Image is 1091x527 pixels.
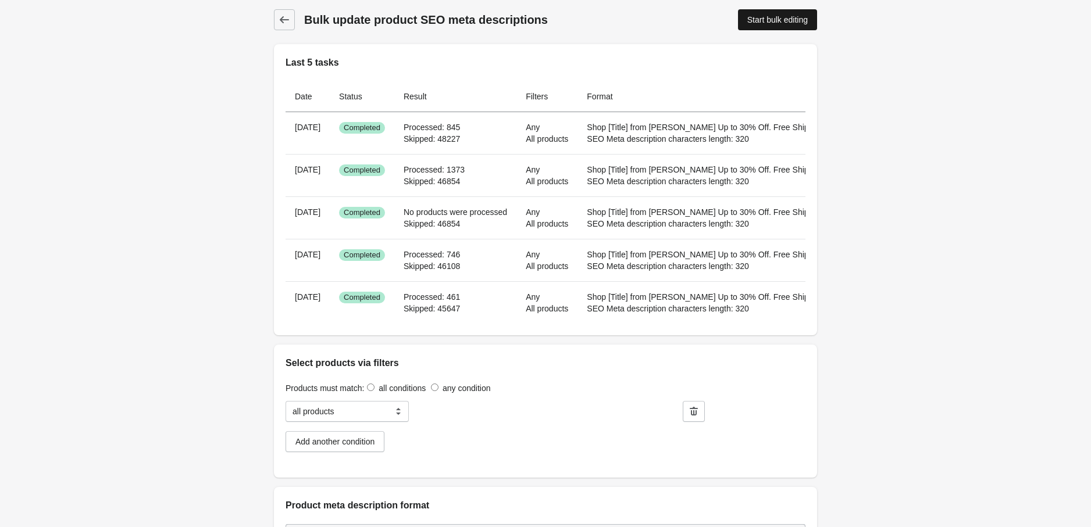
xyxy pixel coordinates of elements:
[339,292,385,303] span: Completed
[577,81,914,112] th: Format
[286,382,805,394] div: Products must match:
[577,281,914,324] td: Shop [Title] from [PERSON_NAME] Up to 30% Off. Free Shipping $69+ & 30 day return. SEO Meta descr...
[394,154,516,196] td: Processed: 1373 Skipped: 46854
[330,81,394,112] th: Status
[738,9,817,30] a: Start bulk editing
[443,383,491,393] label: any condition
[286,112,330,154] th: [DATE]
[379,383,426,393] label: all conditions
[516,196,577,239] td: Any All products
[339,164,385,176] span: Completed
[394,239,516,281] td: Processed: 746 Skipped: 46108
[516,281,577,324] td: Any All products
[339,249,385,261] span: Completed
[577,239,914,281] td: Shop [Title] from [PERSON_NAME] Up to 30% Off. Free Shipping $69+ & 30 day return. SEO Meta descr...
[286,81,330,112] th: Date
[286,154,330,196] th: [DATE]
[339,207,385,218] span: Completed
[747,15,808,24] div: Start bulk editing
[577,196,914,239] td: Shop [Title] from [PERSON_NAME] Up to 30% Off. Free Shipping $69+ & 30 day return. SEO Meta descr...
[339,122,385,134] span: Completed
[516,112,577,154] td: Any All products
[295,437,375,446] div: Add another condition
[394,196,516,239] td: No products were processed Skipped: 46854
[516,81,577,112] th: Filters
[304,12,633,28] h1: Bulk update product SEO meta descriptions
[286,499,805,512] h2: Product meta description format
[394,281,516,324] td: Processed: 461 Skipped: 45647
[577,112,914,154] td: Shop [Title] from [PERSON_NAME] Up to 30% Off. Free Shipping $69+ & 30 day return. SEO Meta descr...
[286,431,384,452] button: Add another condition
[286,356,805,370] h2: Select products via filters
[286,239,330,281] th: [DATE]
[286,281,330,324] th: [DATE]
[516,239,577,281] td: Any All products
[516,154,577,196] td: Any All products
[286,56,805,70] h2: Last 5 tasks
[286,196,330,239] th: [DATE]
[394,112,516,154] td: Processed: 845 Skipped: 48227
[394,81,516,112] th: Result
[577,154,914,196] td: Shop [Title] from [PERSON_NAME] Up to 30% Off. Free Shipping $69+ & 30 day return. SEO Meta descr...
